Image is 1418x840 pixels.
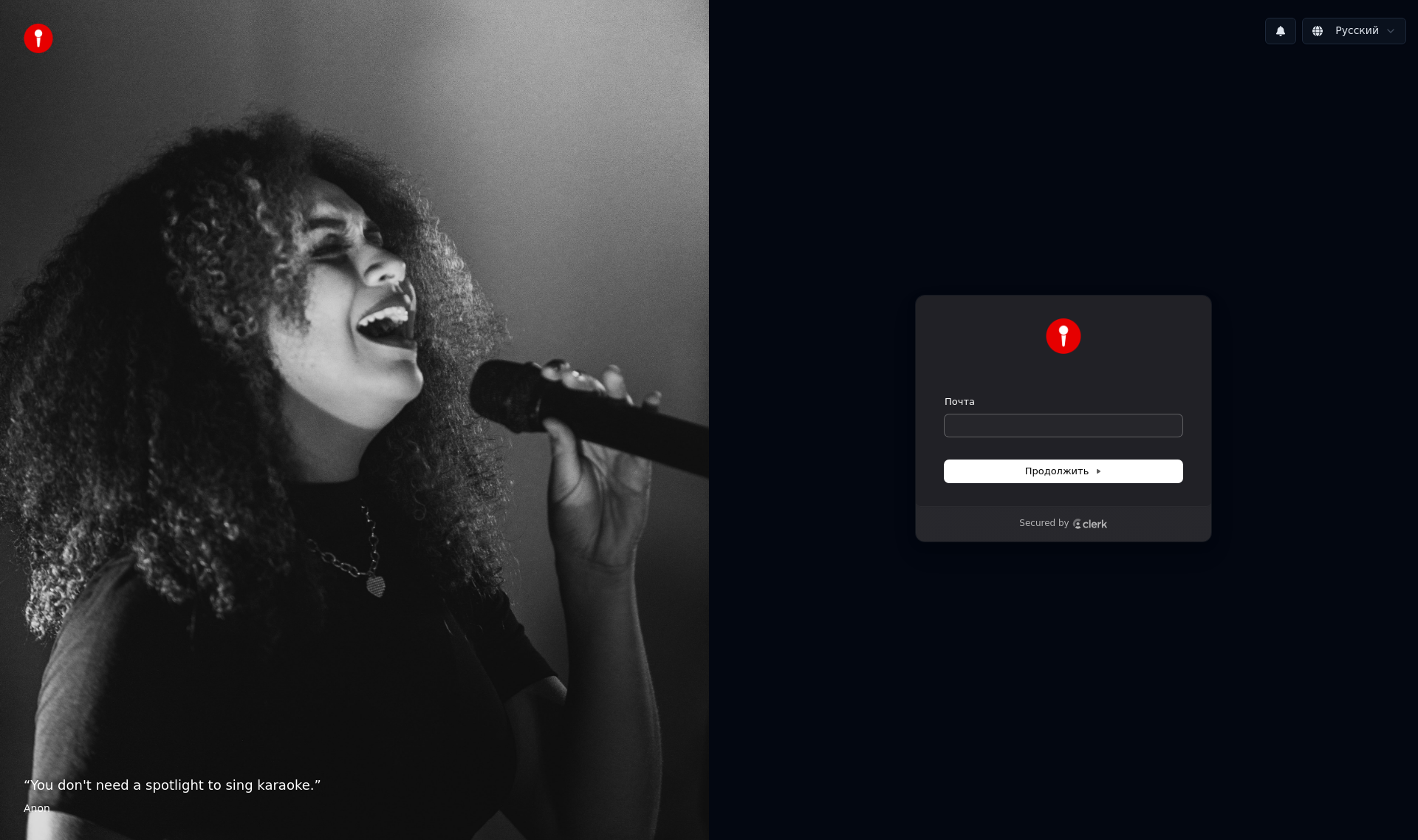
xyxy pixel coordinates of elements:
[945,460,1182,482] button: Продолжить
[24,24,53,53] img: youka
[1072,519,1108,529] a: Clerk logo
[1025,465,1103,478] span: Продолжить
[24,775,685,796] p: “ You don't need a spotlight to sing karaoke. ”
[1046,318,1081,354] img: Youka
[1019,518,1069,530] p: Secured by
[945,395,975,409] label: Почта
[24,802,685,816] footer: Anon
